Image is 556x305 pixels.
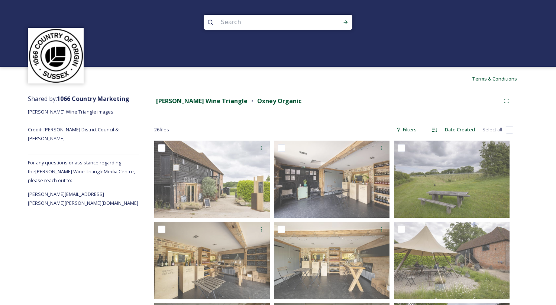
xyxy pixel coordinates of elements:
span: [PERSON_NAME] Wine Triangle images Credit: [PERSON_NAME] District Council & [PERSON_NAME] [28,108,120,142]
a: Terms & Conditions [472,74,528,83]
img: Sussex-Winelands-94.jpg [394,222,510,299]
span: Select all [482,126,502,133]
strong: 1066 Country Marketing [57,95,129,103]
span: [PERSON_NAME][EMAIL_ADDRESS][PERSON_NAME][PERSON_NAME][DOMAIN_NAME] [28,191,138,206]
div: Filters [392,122,420,137]
div: Date Created [441,122,479,137]
img: Sussex-Winelands-97.jpg [274,141,389,217]
img: Sussex-Winelands-93.jpg [394,141,510,217]
input: Search [217,14,319,30]
span: 26 file s [154,126,169,133]
strong: [PERSON_NAME] Wine Triangle [156,97,248,105]
span: For any questions or assistance regarding the [PERSON_NAME] Wine Triangle Media Centre, please re... [28,159,135,184]
span: Terms & Conditions [472,75,517,82]
img: logo_footerstamp.png [29,29,83,83]
img: Sussex-Winelands-78.jpg [154,141,270,217]
img: Sussex-Winelands-96.jpg [154,222,270,299]
img: Sussex-Winelands-95.jpg [274,222,389,299]
span: Shared by: [28,95,129,103]
strong: Oxney Organic [257,97,301,105]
